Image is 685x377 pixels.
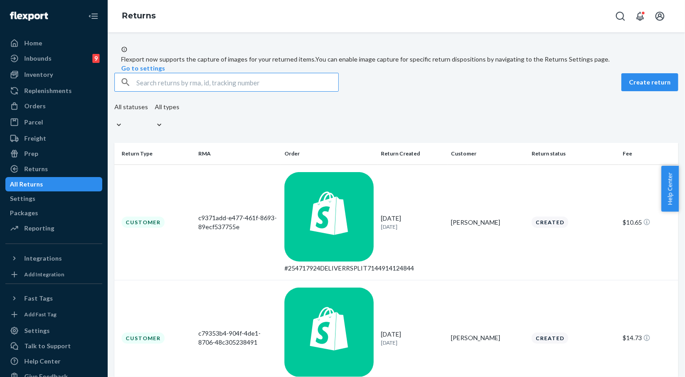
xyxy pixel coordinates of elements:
[5,146,102,161] a: Prep
[5,51,102,66] a: Inbounds9
[447,143,528,164] th: Customer
[5,339,102,353] a: Talk to Support
[5,131,102,146] a: Freight
[24,134,46,143] div: Freight
[5,84,102,98] a: Replenishments
[5,177,102,191] a: All Returns
[24,149,38,158] div: Prep
[532,333,568,344] div: Created
[5,67,102,82] a: Inventory
[122,11,156,21] a: Returns
[24,70,53,79] div: Inventory
[121,64,165,73] button: Go to settings
[381,339,444,346] p: [DATE]
[24,342,71,350] div: Talk to Support
[24,294,53,303] div: Fast Tags
[24,310,57,318] div: Add Fast Tag
[281,143,377,164] th: Order
[24,357,61,366] div: Help Center
[122,217,165,228] div: Customer
[5,206,102,220] a: Packages
[5,291,102,306] button: Fast Tags
[315,55,610,63] span: You can enable image capture for specific return dispositions by navigating to the Returns Settin...
[24,54,52,63] div: Inbounds
[619,143,678,164] th: Fee
[199,329,278,347] div: c79353b4-904f-4de1-8706-48c305238491
[5,354,102,368] a: Help Center
[24,224,54,233] div: Reporting
[24,102,46,111] div: Orders
[24,254,62,263] div: Integrations
[114,102,148,111] div: All statuses
[5,324,102,338] a: Settings
[5,115,102,129] a: Parcel
[84,7,102,25] button: Close Navigation
[24,118,43,127] div: Parcel
[381,223,444,231] p: [DATE]
[5,99,102,113] a: Orders
[5,251,102,266] button: Integrations
[621,73,678,91] button: Create return
[24,271,64,278] div: Add Integration
[532,217,568,228] div: Created
[10,208,38,217] div: Packages
[5,162,102,176] a: Returns
[611,7,629,25] button: Open Search Box
[136,73,338,91] input: Search returns by rma, id, tracking number
[451,333,524,342] div: [PERSON_NAME]
[451,218,524,227] div: [PERSON_NAME]
[5,269,102,280] a: Add Integration
[122,333,165,344] div: Customer
[10,194,35,203] div: Settings
[651,7,669,25] button: Open account menu
[10,12,48,21] img: Flexport logo
[155,102,179,111] div: All types
[24,39,42,48] div: Home
[631,7,649,25] button: Open notifications
[114,143,195,164] th: Return Type
[24,164,48,173] div: Returns
[5,309,102,320] a: Add Fast Tag
[195,143,281,164] th: RMA
[121,55,315,63] span: Flexport now supports the capture of images for your returned items.
[199,213,278,231] div: c9371add-e477-461f-8693-89ecf537755e
[661,166,679,212] button: Help Center
[92,54,100,63] div: 9
[528,143,620,164] th: Return status
[5,36,102,50] a: Home
[24,86,72,95] div: Replenishments
[115,3,163,29] ol: breadcrumbs
[5,221,102,235] a: Reporting
[381,214,444,231] div: [DATE]
[10,180,43,189] div: All Returns
[619,164,678,280] td: $10.65
[284,264,374,273] div: #254717924DELIVERRSPLIT7144914124844
[378,143,448,164] th: Return Created
[24,326,50,335] div: Settings
[381,330,444,346] div: [DATE]
[5,191,102,206] a: Settings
